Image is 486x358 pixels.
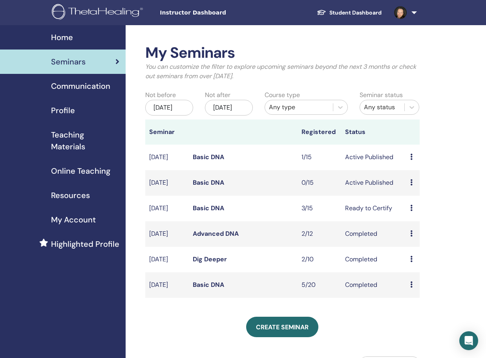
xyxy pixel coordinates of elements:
[341,221,406,247] td: Completed
[145,62,420,81] p: You can customize the filter to explore upcoming seminars beyond the next 3 months or check out s...
[341,247,406,272] td: Completed
[298,247,341,272] td: 2/10
[193,281,224,289] a: Basic DNA
[360,90,403,100] label: Seminar status
[51,56,86,68] span: Seminars
[341,145,406,170] td: Active Published
[193,255,227,263] a: Dig Deeper
[298,170,341,196] td: 0/15
[317,9,326,16] img: graduation-cap-white.svg
[298,196,341,221] td: 3/15
[341,196,406,221] td: Ready to Certify
[51,129,119,152] span: Teaching Materials
[311,6,388,20] a: Student Dashboard
[51,238,119,250] span: Highlighted Profile
[51,31,73,43] span: Home
[265,90,300,100] label: Course type
[193,229,239,238] a: Advanced DNA
[51,80,110,92] span: Communication
[193,178,224,187] a: Basic DNA
[160,9,278,17] span: Instructor Dashboard
[52,4,146,22] img: logo.png
[145,196,189,221] td: [DATE]
[298,145,341,170] td: 1/15
[459,331,478,350] div: Open Intercom Messenger
[145,100,193,116] div: [DATE]
[51,189,90,201] span: Resources
[145,221,189,247] td: [DATE]
[145,272,189,298] td: [DATE]
[145,44,420,62] h2: My Seminars
[51,165,110,177] span: Online Teaching
[193,153,224,161] a: Basic DNA
[145,170,189,196] td: [DATE]
[341,272,406,298] td: Completed
[298,272,341,298] td: 5/20
[364,103,400,112] div: Any status
[51,105,75,116] span: Profile
[394,6,407,19] img: default.jpg
[205,100,253,116] div: [DATE]
[246,317,318,337] a: Create seminar
[51,214,96,226] span: My Account
[193,204,224,212] a: Basic DNA
[341,119,406,145] th: Status
[145,119,189,145] th: Seminar
[298,221,341,247] td: 2/12
[205,90,230,100] label: Not after
[145,90,176,100] label: Not before
[145,247,189,272] td: [DATE]
[341,170,406,196] td: Active Published
[256,323,309,331] span: Create seminar
[269,103,329,112] div: Any type
[298,119,341,145] th: Registered
[145,145,189,170] td: [DATE]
